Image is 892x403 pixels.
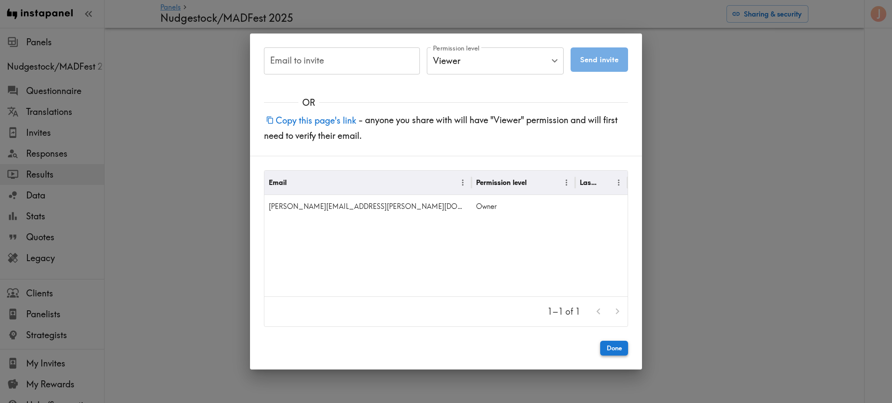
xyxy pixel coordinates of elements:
[427,47,564,74] div: Viewer
[250,109,642,156] div: - anyone you share with will have "Viewer" permission and will first need to verify their email.
[264,111,358,130] button: Copy this page's link
[298,97,319,109] span: OR
[560,176,573,189] button: Menu
[547,306,580,318] p: 1–1 of 1
[264,195,472,218] div: david.ryan@vmlyr.com
[612,176,625,189] button: Menu
[476,178,527,187] div: Permission level
[599,176,612,189] button: Sort
[433,44,480,53] label: Permission level
[287,176,301,189] button: Sort
[472,195,575,218] div: Owner
[600,341,628,356] button: Done
[269,178,287,187] div: Email
[456,176,470,189] button: Menu
[580,178,598,187] div: Last Viewed
[571,47,628,72] button: Send invite
[527,176,541,189] button: Sort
